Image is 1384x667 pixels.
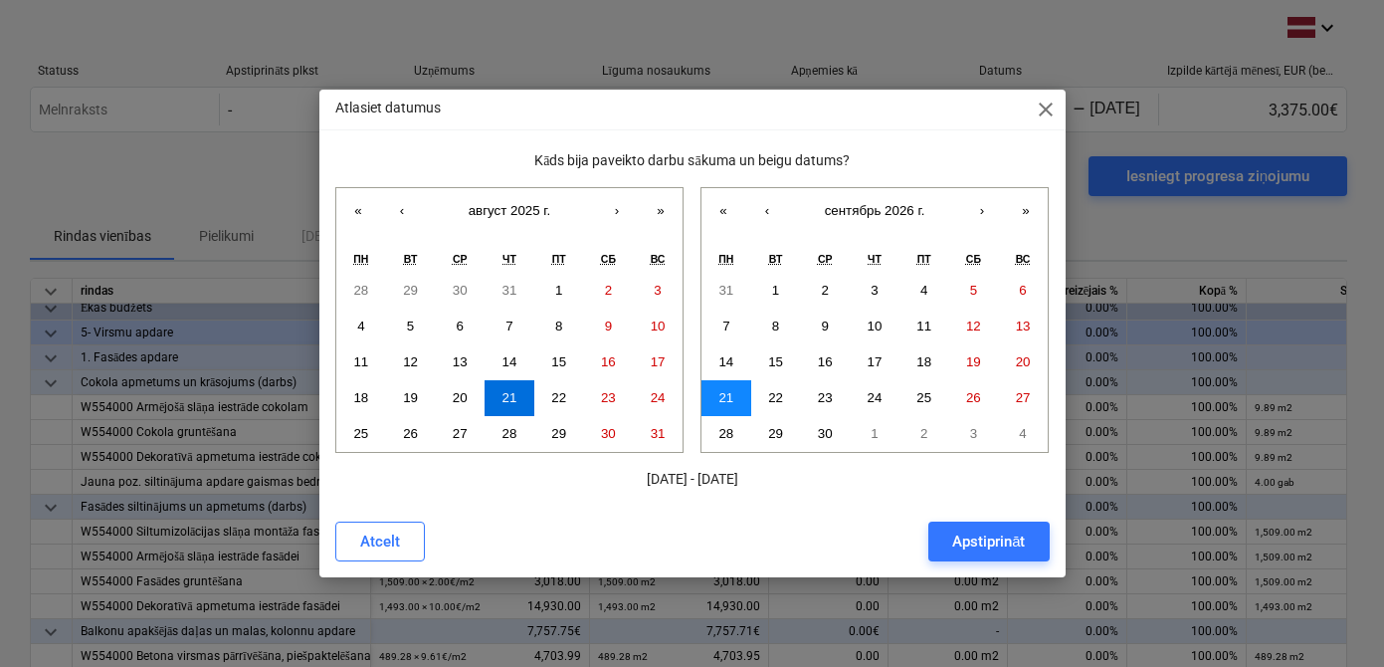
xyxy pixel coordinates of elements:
abbr: 2 октября 2026 г. [920,426,927,441]
button: 13 августа 2025 г. [435,344,485,380]
button: ‹ [380,188,424,232]
abbr: 23 сентября 2026 г. [818,390,833,405]
abbr: 20 августа 2025 г. [453,390,468,405]
abbr: 29 июля 2025 г. [403,283,418,298]
abbr: 9 августа 2025 г. [605,319,612,333]
abbr: 15 августа 2025 г. [551,354,566,369]
button: 12 сентября 2026 г. [949,309,999,344]
abbr: 16 сентября 2026 г. [818,354,833,369]
button: 2 сентября 2026 г. [800,273,850,309]
button: 23 августа 2025 г. [584,380,634,416]
abbr: 22 августа 2025 г. [551,390,566,405]
button: » [1004,188,1048,232]
p: [DATE] - [DATE] [335,469,1050,490]
button: Atcelt [335,522,425,561]
button: 21 сентября 2026 г. [701,380,751,416]
abbr: 31 июля 2025 г. [502,283,517,298]
abbr: суббота [601,253,616,265]
abbr: 14 августа 2025 г. [502,354,517,369]
button: 29 июля 2025 г. [386,273,436,309]
abbr: 28 августа 2025 г. [502,426,517,441]
button: 13 сентября 2026 г. [998,309,1048,344]
button: 14 сентября 2026 г. [701,344,751,380]
button: сентябрь 2026 г. [789,188,960,232]
abbr: 11 августа 2025 г. [353,354,368,369]
div: Apstiprināt [952,529,1025,555]
button: 12 августа 2025 г. [386,344,436,380]
abbr: 19 сентября 2026 г. [966,354,981,369]
button: август 2025 г. [424,188,595,232]
button: » [639,188,683,232]
button: 24 сентября 2026 г. [850,380,899,416]
button: « [701,188,745,232]
button: 1 сентября 2026 г. [751,273,801,309]
button: 3 сентября 2026 г. [850,273,899,309]
button: 28 сентября 2026 г. [701,416,751,452]
button: 26 сентября 2026 г. [949,380,999,416]
button: 2 октября 2026 г. [899,416,949,452]
button: 15 августа 2025 г. [534,344,584,380]
abbr: 15 сентября 2026 г. [768,354,783,369]
abbr: понедельник [718,253,733,265]
button: 2 августа 2025 г. [584,273,634,309]
abbr: 26 сентября 2026 г. [966,390,981,405]
abbr: 17 августа 2025 г. [651,354,666,369]
button: 9 августа 2025 г. [584,309,634,344]
div: Atcelt [360,529,400,555]
button: 4 августа 2025 г. [336,309,386,344]
button: 4 сентября 2026 г. [899,273,949,309]
abbr: 1 октября 2026 г. [871,426,878,441]
button: 27 сентября 2026 г. [998,380,1048,416]
button: 1 августа 2025 г. [534,273,584,309]
button: 31 августа 2026 г. [701,273,751,309]
abbr: 3 сентября 2026 г. [871,283,878,298]
p: Kāds bija paveikto darbu sākuma un beigu datums? [335,150,1050,171]
button: 6 августа 2025 г. [435,309,485,344]
abbr: вторник [404,253,418,265]
abbr: 30 июля 2025 г. [453,283,468,298]
button: 27 августа 2025 г. [435,416,485,452]
button: 25 сентября 2026 г. [899,380,949,416]
button: 22 сентября 2026 г. [751,380,801,416]
button: 8 августа 2025 г. [534,309,584,344]
abbr: 3 октября 2026 г. [970,426,977,441]
abbr: 21 сентября 2026 г. [718,390,733,405]
p: Atlasiet datumus [335,98,441,118]
abbr: среда [818,253,833,265]
abbr: 5 августа 2025 г. [407,319,414,333]
abbr: пятница [917,253,931,265]
button: 10 сентября 2026 г. [850,309,899,344]
abbr: суббота [966,253,981,265]
button: 1 октября 2026 г. [850,416,899,452]
abbr: 24 августа 2025 г. [651,390,666,405]
button: 5 августа 2025 г. [386,309,436,344]
abbr: 31 августа 2025 г. [651,426,666,441]
button: 29 августа 2025 г. [534,416,584,452]
abbr: 4 октября 2026 г. [1019,426,1026,441]
button: 31 августа 2025 г. [633,416,683,452]
button: 20 августа 2025 г. [435,380,485,416]
abbr: 3 августа 2025 г. [654,283,661,298]
button: 22 августа 2025 г. [534,380,584,416]
abbr: 28 июля 2025 г. [353,283,368,298]
abbr: 19 августа 2025 г. [403,390,418,405]
button: 19 сентября 2026 г. [949,344,999,380]
abbr: 31 августа 2026 г. [718,283,733,298]
abbr: 25 сентября 2026 г. [916,390,931,405]
abbr: 6 сентября 2026 г. [1019,283,1026,298]
abbr: 26 августа 2025 г. [403,426,418,441]
abbr: 29 сентября 2026 г. [768,426,783,441]
button: 16 августа 2025 г. [584,344,634,380]
abbr: 12 сентября 2026 г. [966,319,981,333]
abbr: 5 сентября 2026 г. [970,283,977,298]
button: 20 сентября 2026 г. [998,344,1048,380]
abbr: воскресенье [1016,253,1031,265]
button: › [595,188,639,232]
button: 30 августа 2025 г. [584,416,634,452]
button: 9 сентября 2026 г. [800,309,850,344]
button: 15 сентября 2026 г. [751,344,801,380]
span: август 2025 г. [469,203,551,218]
abbr: 4 августа 2025 г. [357,319,364,333]
abbr: 30 сентября 2026 г. [818,426,833,441]
span: сентябрь 2026 г. [825,203,925,218]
